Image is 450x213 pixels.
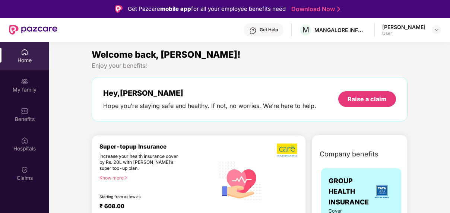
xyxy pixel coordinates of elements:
[9,25,57,35] img: New Pazcare Logo
[314,26,367,34] div: MANGALORE INFOTECH SOLUTIONS
[115,5,123,13] img: Logo
[103,102,316,110] div: Hope you’re staying safe and healthy. If not, no worries. We’re here to help.
[434,27,440,33] img: svg+xml;base64,PHN2ZyBpZD0iRHJvcGRvd24tMzJ4MzIiIHhtbG5zPSJodHRwOi8vd3d3LnczLm9yZy8yMDAwL3N2ZyIgd2...
[337,5,340,13] img: Stroke
[21,107,28,115] img: svg+xml;base64,PHN2ZyBpZD0iQmVuZWZpdHMiIHhtbG5zPSJodHRwOi8vd3d3LnczLm9yZy8yMDAwL3N2ZyIgd2lkdGg9Ij...
[92,49,241,60] span: Welcome back, [PERSON_NAME]!
[21,166,28,174] img: svg+xml;base64,PHN2ZyBpZD0iQ2xhaW0iIHhtbG5zPSJodHRwOi8vd3d3LnczLm9yZy8yMDAwL3N2ZyIgd2lkdGg9IjIwIi...
[372,181,392,201] img: insurerLogo
[348,95,387,103] div: Raise a claim
[277,143,298,157] img: b5dec4f62d2307b9de63beb79f102df3.png
[128,4,286,13] div: Get Pazcare for all your employee benefits need
[160,5,191,12] strong: mobile app
[99,194,184,200] div: Starting from as low as
[21,137,28,144] img: svg+xml;base64,PHN2ZyBpZD0iSG9zcGl0YWxzIiB4bWxucz0iaHR0cDovL3d3dy53My5vcmcvMjAwMC9zdmciIHdpZHRoPS...
[92,62,408,70] div: Enjoy your benefits!
[99,175,211,180] div: Know more
[103,89,316,98] div: Hey, [PERSON_NAME]
[99,203,208,212] div: ₹ 608.00
[382,31,425,36] div: User
[249,27,257,34] img: svg+xml;base64,PHN2ZyBpZD0iSGVscC0zMngzMiIgeG1sbnM9Imh0dHA6Ly93d3cudzMub3JnLzIwMDAvc3ZnIiB3aWR0aD...
[382,23,425,31] div: [PERSON_NAME]
[291,5,338,13] a: Download Now
[302,25,309,34] span: M
[329,176,370,207] span: GROUP HEALTH INSURANCE
[21,78,28,85] img: svg+xml;base64,PHN2ZyB3aWR0aD0iMjAiIGhlaWdodD0iMjAiIHZpZXdCb3g9IjAgMCAyMCAyMCIgZmlsbD0ibm9uZSIgeG...
[215,156,265,206] img: svg+xml;base64,PHN2ZyB4bWxucz0iaHR0cDovL3d3dy53My5vcmcvMjAwMC9zdmciIHhtbG5zOnhsaW5rPSJodHRwOi8vd3...
[99,153,183,172] div: Increase your health insurance cover by Rs. 20L with [PERSON_NAME]’s super top-up plan.
[99,143,215,150] div: Super-topup Insurance
[260,27,278,33] div: Get Help
[320,149,378,159] span: Company benefits
[124,176,128,180] span: right
[21,48,28,56] img: svg+xml;base64,PHN2ZyBpZD0iSG9tZSIgeG1sbnM9Imh0dHA6Ly93d3cudzMub3JnLzIwMDAvc3ZnIiB3aWR0aD0iMjAiIG...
